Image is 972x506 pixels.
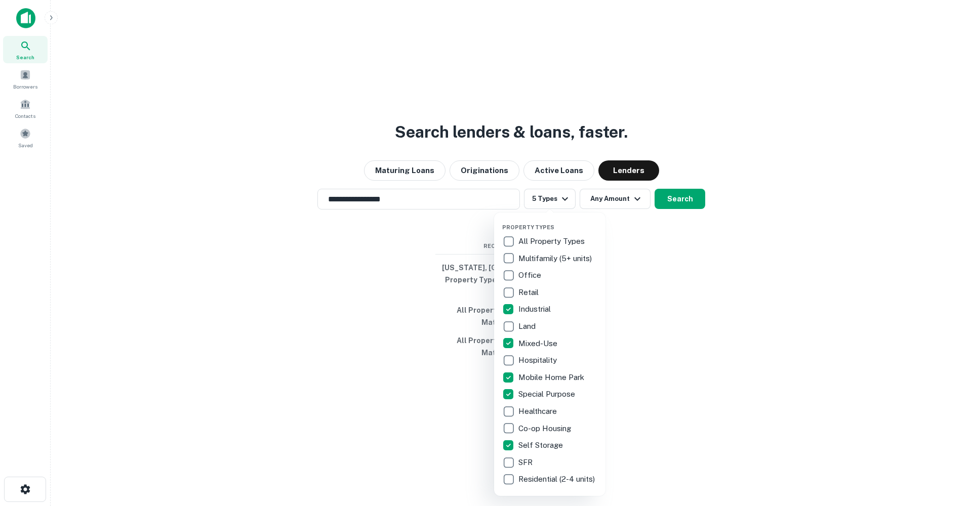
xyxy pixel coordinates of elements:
p: All Property Types [518,235,587,247]
p: Co-op Housing [518,423,573,435]
p: Healthcare [518,405,559,417]
p: Office [518,269,543,281]
p: SFR [518,456,535,469]
p: Residential (2-4 units) [518,473,597,485]
iframe: Chat Widget [921,425,972,474]
p: Mixed-Use [518,338,559,350]
p: Land [518,320,538,332]
p: Multifamily (5+ units) [518,252,594,265]
p: Industrial [518,303,553,315]
p: Mobile Home Park [518,371,586,384]
p: Special Purpose [518,388,577,400]
span: Property Types [502,224,554,230]
p: Retail [518,286,541,299]
p: Hospitality [518,354,559,366]
p: Self Storage [518,439,565,451]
